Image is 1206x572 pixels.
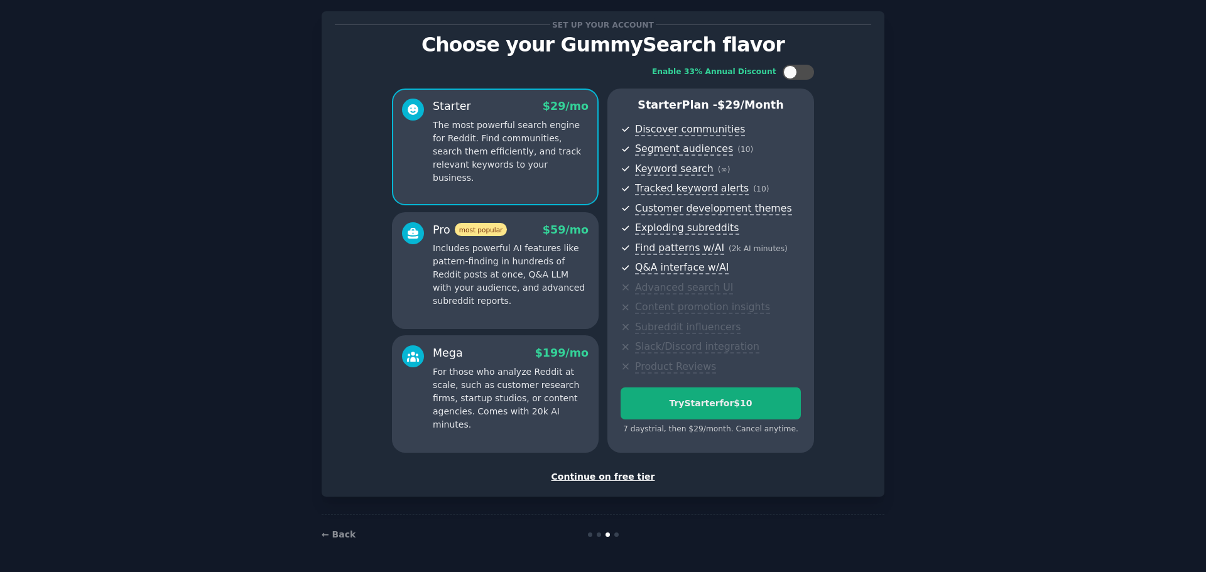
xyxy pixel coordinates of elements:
span: Segment audiences [635,143,733,156]
div: Continue on free tier [335,470,871,483]
span: Find patterns w/AI [635,242,724,255]
span: ( ∞ ) [718,165,731,174]
span: Discover communities [635,123,745,136]
span: $ 199 /mo [535,347,589,359]
div: 7 days trial, then $ 29 /month . Cancel anytime. [621,424,801,435]
div: Starter [433,99,471,114]
span: Slack/Discord integration [635,340,759,353]
span: $ 29 /month [717,99,784,111]
span: $ 59 /mo [543,224,589,236]
p: The most powerful search engine for Reddit. Find communities, search them efficiently, and track ... [433,119,589,185]
span: Customer development themes [635,202,792,215]
p: For those who analyze Reddit at scale, such as customer research firms, startup studios, or conte... [433,365,589,431]
span: Exploding subreddits [635,222,739,235]
div: Mega [433,345,463,361]
p: Choose your GummySearch flavor [335,34,871,56]
span: Tracked keyword alerts [635,182,749,195]
span: ( 10 ) [737,145,753,154]
div: Try Starter for $10 [621,397,800,410]
p: Starter Plan - [621,97,801,113]
div: Enable 33% Annual Discount [652,67,776,78]
a: ← Back [322,529,356,539]
div: Pro [433,222,507,238]
span: ( 2k AI minutes ) [729,244,788,253]
span: ( 10 ) [753,185,769,193]
span: Q&A interface w/AI [635,261,729,274]
span: Product Reviews [635,360,716,374]
button: TryStarterfor$10 [621,387,801,419]
span: $ 29 /mo [543,100,589,112]
span: Keyword search [635,163,714,176]
p: Includes powerful AI features like pattern-finding in hundreds of Reddit posts at once, Q&A LLM w... [433,242,589,308]
span: Set up your account [550,18,656,31]
span: Content promotion insights [635,301,770,314]
span: Subreddit influencers [635,321,741,334]
span: most popular [455,223,508,236]
span: Advanced search UI [635,281,733,294]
